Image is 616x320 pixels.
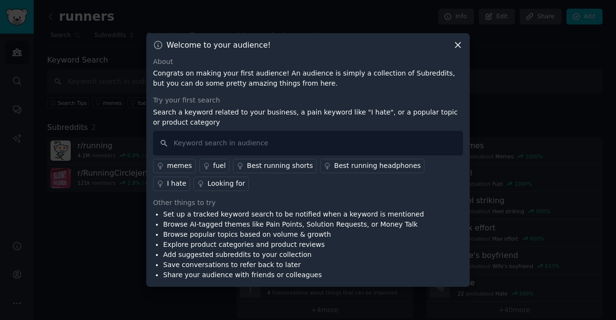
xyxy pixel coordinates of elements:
[153,198,463,208] div: Other things to try
[153,68,463,89] p: Congrats on making your first audience! An audience is simply a collection of Subreddits, but you...
[153,177,190,191] a: I hate
[167,179,186,189] div: I hate
[163,260,424,270] li: Save conversations to refer back to later
[163,270,424,280] li: Share your audience with friends or colleagues
[153,159,196,173] a: memes
[163,209,424,219] li: Set up a tracked keyword search to be notified when a keyword is mentioned
[193,177,249,191] a: Looking for
[334,161,421,171] div: Best running headphones
[163,250,424,260] li: Add suggested subreddits to your collection
[167,161,192,171] div: memes
[233,159,317,173] a: Best running shorts
[199,159,230,173] a: fuel
[213,161,226,171] div: fuel
[153,131,463,155] input: Keyword search in audience
[163,230,424,240] li: Browse popular topics based on volume & growth
[207,179,245,189] div: Looking for
[167,40,271,50] h3: Welcome to your audience!
[153,107,463,128] p: Search a keyword related to your business, a pain keyword like "I hate", or a popular topic or pr...
[163,240,424,250] li: Explore product categories and product reviews
[153,57,463,67] div: About
[247,161,313,171] div: Best running shorts
[153,95,463,105] div: Try your first search
[320,159,424,173] a: Best running headphones
[163,219,424,230] li: Browse AI-tagged themes like Pain Points, Solution Requests, or Money Talk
